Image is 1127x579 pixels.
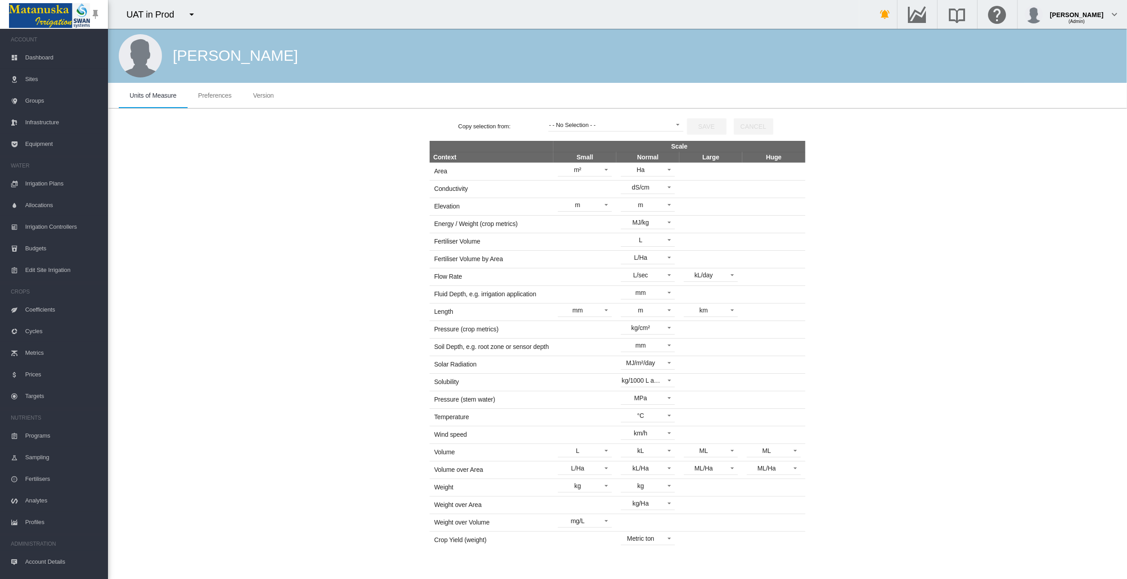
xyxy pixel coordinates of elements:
[430,163,553,180] td: Area
[638,307,643,314] div: m
[571,465,584,472] div: L/Ha
[198,92,231,99] span: Preferences
[572,307,583,314] div: mm
[25,511,101,533] span: Profiles
[430,338,553,356] td: Soil Depth, e.g. root zone or sensor depth
[622,377,671,384] div: kg/1000 L at 15°C
[631,324,650,331] div: kg/cm²
[634,394,647,402] div: MPa
[734,118,773,135] button: Cancel
[695,465,713,472] div: ML/Ha
[626,359,655,366] div: MJ/m²/day
[553,152,616,163] th: Small
[633,500,649,507] div: kg/Ha
[699,447,708,454] div: ML
[430,373,553,391] td: Solubility
[430,198,553,215] td: Elevation
[574,166,581,173] div: m²
[571,517,585,525] div: mg/L
[430,233,553,250] td: Fertiliser Volume
[25,299,101,321] span: Coefficients
[25,259,101,281] span: Edit Site Irrigation
[633,465,649,472] div: kL/Ha
[430,268,553,285] td: Flow Rate
[25,133,101,155] span: Equipment
[635,342,646,349] div: mm
[25,551,101,573] span: Account Details
[9,3,90,28] img: Matanuska_LOGO.png
[11,32,101,47] span: ACCOUNT
[700,307,708,314] div: km
[430,496,553,514] td: Weight over Area
[25,425,101,447] span: Programs
[11,285,101,299] span: CROPS
[633,271,648,279] div: L/sec
[25,195,101,216] span: Allocations
[119,34,162,77] img: male.jpg
[430,461,553,479] td: Volume over Area
[11,158,101,173] span: WATER
[553,141,805,152] th: Scale
[25,90,101,112] span: Groups
[430,479,553,496] td: Weight
[183,5,201,23] button: icon-menu-down
[25,68,101,90] span: Sites
[638,447,644,454] div: kL
[638,482,644,489] div: kg
[549,122,596,128] div: - - No Selection - -
[634,254,647,261] div: L/Ha
[90,9,101,20] md-icon: icon-pin
[11,411,101,425] span: NUTRIENTS
[126,8,182,21] div: UAT in Prod
[1109,9,1120,20] md-icon: icon-chevron-down
[637,166,645,173] div: Ha
[634,430,647,437] div: km/h
[430,391,553,408] td: Pressure (stem water)
[430,531,553,549] td: Crop Yield (weight)
[633,219,649,226] div: MJ/kg
[762,447,771,454] div: ML
[25,364,101,385] span: Prices
[947,9,968,20] md-icon: Search the knowledge base
[876,5,894,23] button: icon-bell-ring
[130,92,176,99] span: Units of Measure
[25,468,101,490] span: Fertilisers
[638,201,643,208] div: m
[639,236,642,244] div: L
[430,180,553,198] td: Conductivity
[25,47,101,68] span: Dashboard
[430,426,553,443] td: Wind speed
[25,342,101,364] span: Metrics
[907,9,928,20] md-icon: Go to the Data Hub
[25,490,101,511] span: Analytes
[635,289,646,296] div: mm
[430,356,553,373] td: Solar Radiation
[616,152,679,163] th: Normal
[880,9,891,20] md-icon: icon-bell-ring
[430,443,553,461] td: Volume
[25,238,101,259] span: Budgets
[430,514,553,531] td: Weight over Volume
[25,112,101,133] span: Infrastructure
[576,447,579,454] div: L
[186,9,197,20] md-icon: icon-menu-down
[1069,19,1085,24] span: (Admin)
[575,482,581,489] div: kg
[458,122,548,131] label: Copy selection from:
[25,216,101,238] span: Irrigation Controllers
[742,152,805,163] th: Huge
[25,173,101,195] span: Irrigation Plans
[25,447,101,468] span: Sampling
[1050,7,1104,16] div: [PERSON_NAME]
[1025,5,1043,23] img: profile.jpg
[430,408,553,426] td: Temperature
[627,535,654,542] div: Metric ton
[987,9,1008,20] md-icon: Click here for help
[632,184,649,191] div: dS/cm
[430,250,553,268] td: Fertiliser Volume by Area
[637,412,644,419] div: °C
[758,465,776,472] div: ML/Ha
[25,385,101,407] span: Targets
[430,152,553,163] th: Context
[430,303,553,321] td: Length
